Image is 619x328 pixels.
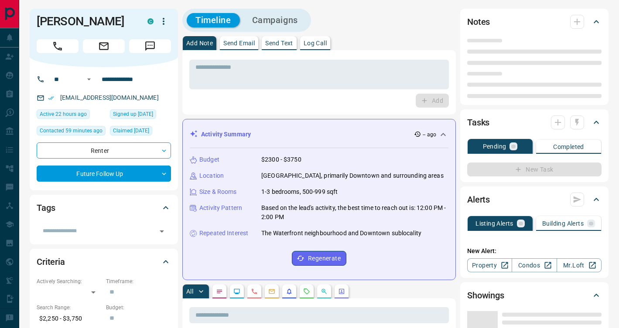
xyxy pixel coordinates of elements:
[304,40,327,46] p: Log Call
[110,109,171,122] div: Thu Aug 14 2025
[321,288,328,295] svg: Opportunities
[37,251,171,272] div: Criteria
[199,155,219,164] p: Budget
[147,18,154,24] div: condos.ca
[467,288,504,302] h2: Showings
[261,171,444,180] p: [GEOGRAPHIC_DATA], primarily Downtown and surrounding areas
[467,112,602,133] div: Tasks
[40,126,103,135] span: Contacted 59 minutes ago
[261,155,301,164] p: $2300 - $3750
[83,39,125,53] span: Email
[37,14,134,28] h1: [PERSON_NAME]
[292,251,346,266] button: Regenerate
[467,193,490,206] h2: Alerts
[216,288,223,295] svg: Notes
[542,220,584,227] p: Building Alerts
[553,144,584,150] p: Completed
[286,288,293,295] svg: Listing Alerts
[223,40,255,46] p: Send Email
[40,110,87,118] span: Active 22 hours ago
[186,288,193,294] p: All
[303,288,310,295] svg: Requests
[467,115,489,129] h2: Tasks
[557,258,602,272] a: Mr.Loft
[60,94,159,101] a: [EMAIL_ADDRESS][DOMAIN_NAME]
[190,126,448,142] div: Activity Summary-- ago
[243,13,307,27] button: Campaigns
[187,13,240,27] button: Timeline
[467,285,602,306] div: Showings
[467,189,602,210] div: Alerts
[106,304,171,311] p: Budget:
[265,40,293,46] p: Send Text
[37,255,65,269] h2: Criteria
[512,258,557,272] a: Condos
[201,130,251,139] p: Activity Summary
[37,304,102,311] p: Search Range:
[467,11,602,32] div: Notes
[467,15,490,29] h2: Notes
[483,143,506,149] p: Pending
[467,258,512,272] a: Property
[106,277,171,285] p: Timeframe:
[37,277,102,285] p: Actively Searching:
[84,74,94,85] button: Open
[338,288,345,295] svg: Agent Actions
[251,288,258,295] svg: Calls
[233,288,240,295] svg: Lead Browsing Activity
[268,288,275,295] svg: Emails
[113,126,149,135] span: Claimed [DATE]
[37,39,79,53] span: Call
[423,131,436,139] p: -- ago
[48,95,54,101] svg: Email Verified
[467,247,602,256] p: New Alert:
[475,220,513,227] p: Listing Alerts
[199,187,237,196] p: Size & Rooms
[199,203,242,213] p: Activity Pattern
[129,39,171,53] span: Message
[37,142,171,159] div: Renter
[37,126,106,138] div: Mon Aug 18 2025
[113,110,153,118] span: Signed up [DATE]
[199,229,248,238] p: Repeated Interest
[261,187,338,196] p: 1-3 bedrooms, 500-999 sqft
[37,109,106,122] div: Sun Aug 17 2025
[37,311,102,326] p: $2,250 - $3,750
[261,229,421,238] p: The Waterfront neighbourhood and Downtown sublocality
[186,40,213,46] p: Add Note
[199,171,224,180] p: Location
[37,166,171,182] div: Future Follow Up
[37,197,171,218] div: Tags
[37,201,55,215] h2: Tags
[156,225,168,237] button: Open
[110,126,171,138] div: Fri Aug 15 2025
[261,203,448,222] p: Based on the lead's activity, the best time to reach out is: 12:00 PM - 2:00 PM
